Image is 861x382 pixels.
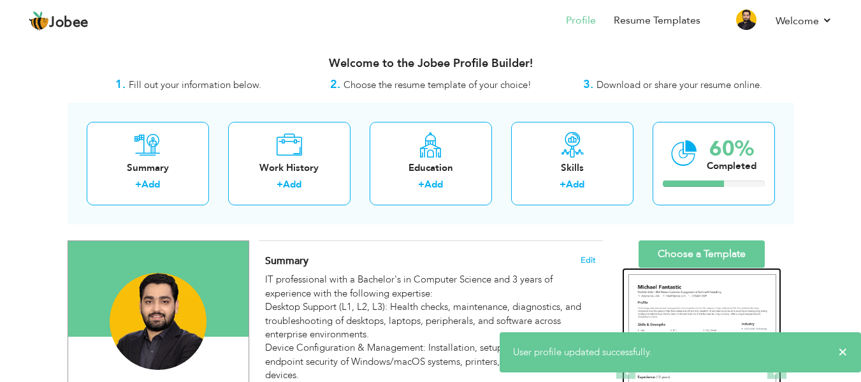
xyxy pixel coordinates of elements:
[581,256,596,265] span: Edit
[614,13,700,28] a: Resume Templates
[776,13,832,29] a: Welcome
[97,161,199,175] div: Summary
[110,273,206,370] img: Shafaqat Ali
[513,346,652,358] span: User profile updated successfully.
[49,16,89,30] span: Jobee
[380,161,482,175] div: Education
[566,13,596,28] a: Profile
[277,178,283,191] label: +
[265,254,595,267] h4: Adding a summary is a quick and easy way to highlight your experience and interests.
[330,77,340,92] strong: 2.
[344,78,532,91] span: Choose the resume template of your choice!
[560,178,566,191] label: +
[707,159,756,173] div: Completed
[418,178,424,191] label: +
[566,178,584,191] a: Add
[135,178,141,191] label: +
[238,161,340,175] div: Work History
[639,240,765,268] a: Choose a Template
[707,138,756,159] div: 60%
[129,78,261,91] span: Fill out your information below.
[265,254,308,268] span: Summary
[736,10,756,30] img: Profile Img
[141,178,160,191] a: Add
[68,57,794,70] h3: Welcome to the Jobee Profile Builder!
[838,346,848,358] span: ×
[283,178,301,191] a: Add
[521,161,623,175] div: Skills
[583,77,593,92] strong: 3.
[424,178,443,191] a: Add
[29,11,89,31] a: Jobee
[115,77,126,92] strong: 1.
[29,11,49,31] img: jobee.io
[597,78,762,91] span: Download or share your resume online.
